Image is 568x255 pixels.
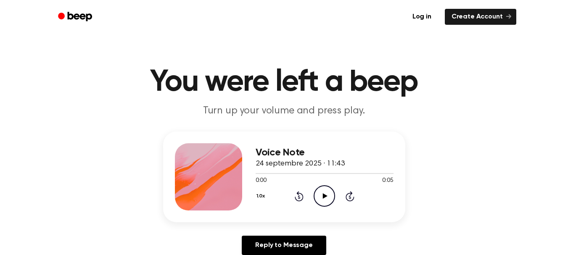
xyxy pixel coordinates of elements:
a: Reply to Message [242,236,326,255]
h1: You were left a beep [69,67,499,97]
span: 0:00 [256,176,267,185]
span: 0:05 [382,176,393,185]
button: 1.0x [256,189,268,203]
h3: Voice Note [256,147,394,158]
a: Log in [404,7,440,26]
p: Turn up your volume and press play. [123,104,446,118]
a: Beep [52,9,100,25]
span: 24 septembre 2025 · 11:43 [256,160,345,168]
a: Create Account [445,9,516,25]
